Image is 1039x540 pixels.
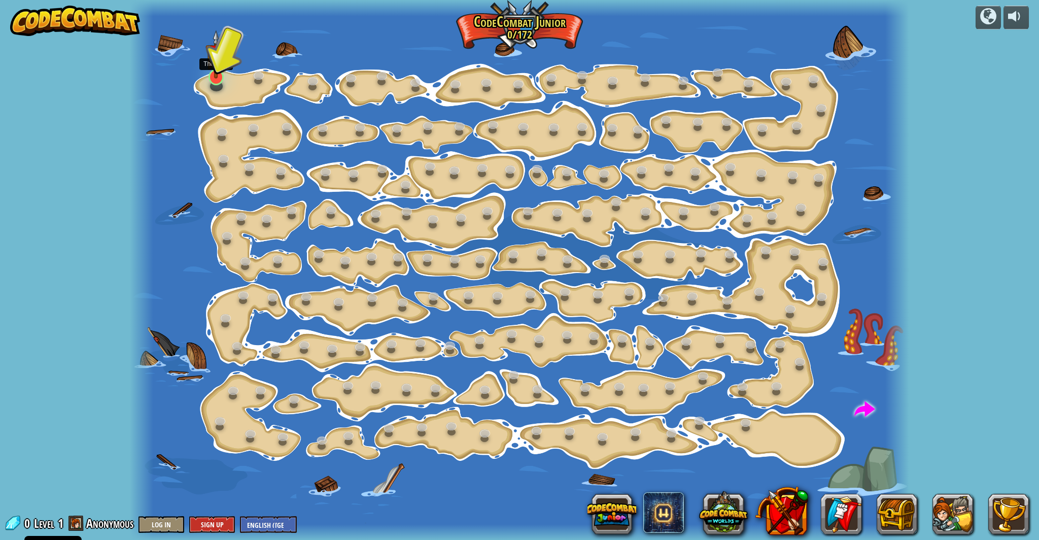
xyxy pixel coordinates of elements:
[976,6,1001,29] button: Campaigns
[138,516,184,533] button: Log In
[1003,6,1029,29] button: Adjust volume
[10,6,140,36] img: CodeCombat - Learn how to code by playing a game
[58,515,63,531] span: 1
[189,516,235,533] button: Sign Up
[86,515,133,531] span: Anonymous
[24,515,33,531] span: 0
[34,515,54,532] span: Level
[205,30,227,79] img: level-banner-unstarted.png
